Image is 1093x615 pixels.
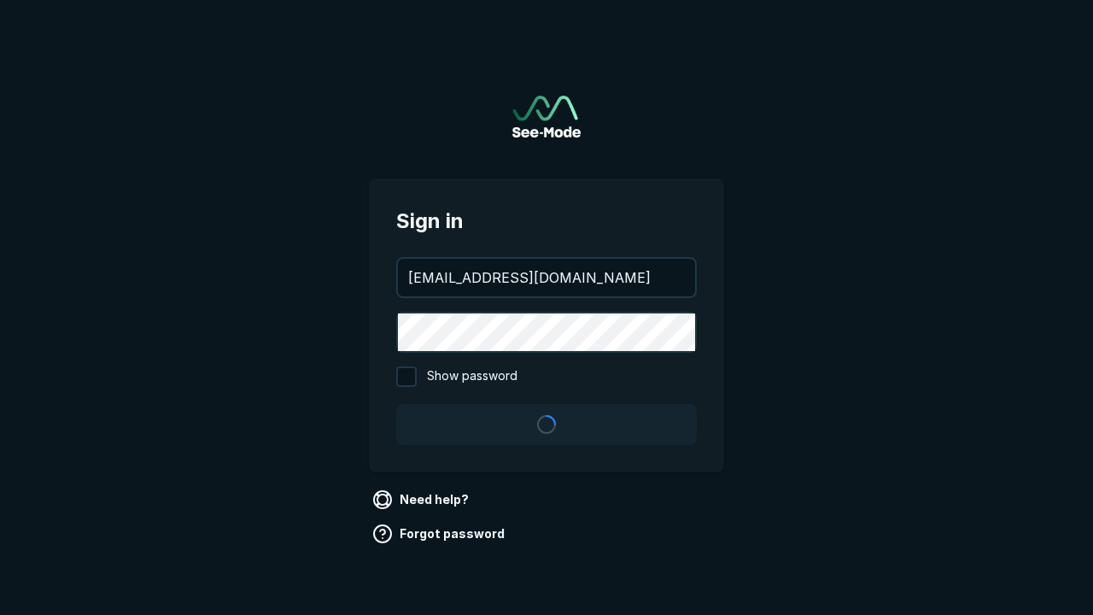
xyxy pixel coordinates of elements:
a: Need help? [369,486,476,513]
span: Sign in [396,206,697,237]
input: your@email.com [398,259,695,296]
span: Show password [427,366,517,387]
a: Go to sign in [512,96,581,138]
img: See-Mode Logo [512,96,581,138]
a: Forgot password [369,520,511,548]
